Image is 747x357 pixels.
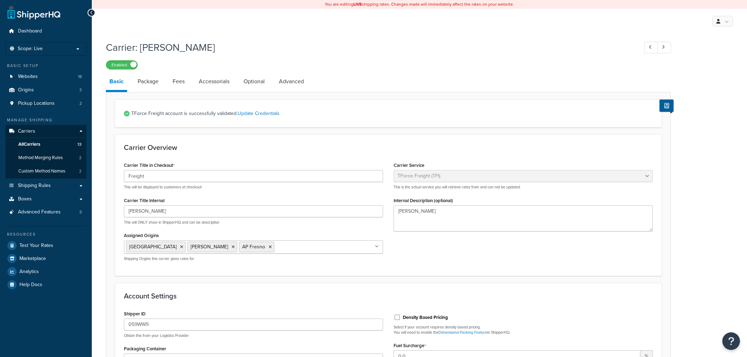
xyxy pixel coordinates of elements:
a: Basic [106,73,127,92]
button: Open Resource Center [722,332,740,350]
p: Select if your account requires density based pricing. You will need to enable the in ShipperHQ [394,325,653,335]
a: Package [134,73,162,90]
span: Dashboard [18,28,42,34]
span: 2 [79,168,82,174]
span: [GEOGRAPHIC_DATA] [129,243,177,250]
h3: Account Settings [124,292,653,300]
div: Manage Shipping [5,117,86,123]
span: Carriers [18,128,35,134]
li: Method Merging Rules [5,151,86,164]
a: Accessorials [195,73,233,90]
span: Analytics [19,269,39,275]
span: Test Your Rates [19,243,53,249]
a: Dimensional Packing Feature [438,329,487,335]
a: Carriers [5,125,86,138]
a: Shipping Rules [5,179,86,192]
span: 18 [78,74,82,80]
a: Advanced Features5 [5,206,86,219]
span: Pickup Locations [18,101,55,107]
label: Assigned Origins [124,233,159,238]
span: All Carriers [18,141,40,147]
h3: Carrier Overview [124,144,653,151]
span: Advanced Features [18,209,61,215]
p: Shipping Origins this carrier gives rates for [124,256,383,261]
label: Carrier Title Internal [124,198,165,203]
button: Show Help Docs [659,99,674,112]
a: Method Merging Rules2 [5,151,86,164]
h1: Carrier: [PERSON_NAME] [106,41,631,54]
li: Advanced Features [5,206,86,219]
label: Shipper ID [124,311,145,316]
span: Custom Method Names [18,168,65,174]
span: 2 [79,155,82,161]
label: Internal Description (optional) [394,198,453,203]
div: Basic Setup [5,63,86,69]
a: Analytics [5,265,86,278]
li: Websites [5,70,86,83]
li: Custom Method Names [5,165,86,178]
label: Carrier Service [394,163,424,168]
a: Test Your Rates [5,239,86,252]
p: Obtain this from your Logistics Provider [124,333,383,338]
div: Resources [5,231,86,237]
span: Method Merging Rules [18,155,63,161]
b: LIVE [353,1,362,7]
span: Origins [18,87,34,93]
span: Shipping Rules [18,183,51,189]
textarea: [PERSON_NAME] [394,205,653,231]
span: Scope: Live [18,46,43,52]
a: Custom Method Names2 [5,165,86,178]
p: This will ONLY show in ShipperHQ and can be descriptive [124,220,383,225]
a: Help Docs [5,278,86,291]
label: Density Based Pricing [403,314,448,321]
a: Next Record [657,42,671,53]
span: 2 [79,101,82,107]
a: Boxes [5,193,86,206]
span: 5 [79,209,82,215]
span: TForce Freight account is successfully validated. [131,109,653,119]
a: Advanced [275,73,307,90]
span: Help Docs [19,282,42,288]
a: AllCarriers13 [5,138,86,151]
a: Fees [169,73,188,90]
a: Origins3 [5,84,86,97]
a: Dashboard [5,25,86,38]
a: Marketplace [5,252,86,265]
a: Previous Record [644,42,658,53]
span: 3 [79,87,82,93]
span: Boxes [18,196,32,202]
a: Update Credentials [238,110,280,117]
label: Fuel Surcharge [394,343,426,349]
li: Carriers [5,125,86,178]
li: Pickup Locations [5,97,86,110]
span: [PERSON_NAME] [191,243,228,250]
label: Carrier Title in Checkout [124,163,175,168]
span: 13 [77,141,82,147]
span: Websites [18,74,38,80]
span: Marketplace [19,256,46,262]
label: Enabled [106,61,137,69]
li: Origins [5,84,86,97]
a: Pickup Locations2 [5,97,86,110]
p: This will be displayed to customers at checkout [124,184,383,190]
span: AP Fresno [242,243,265,250]
a: Websites18 [5,70,86,83]
p: This is the actual service you will retrieve rates from and can not be updated [394,184,653,190]
label: Packaging Container [124,346,166,351]
a: Optional [240,73,268,90]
